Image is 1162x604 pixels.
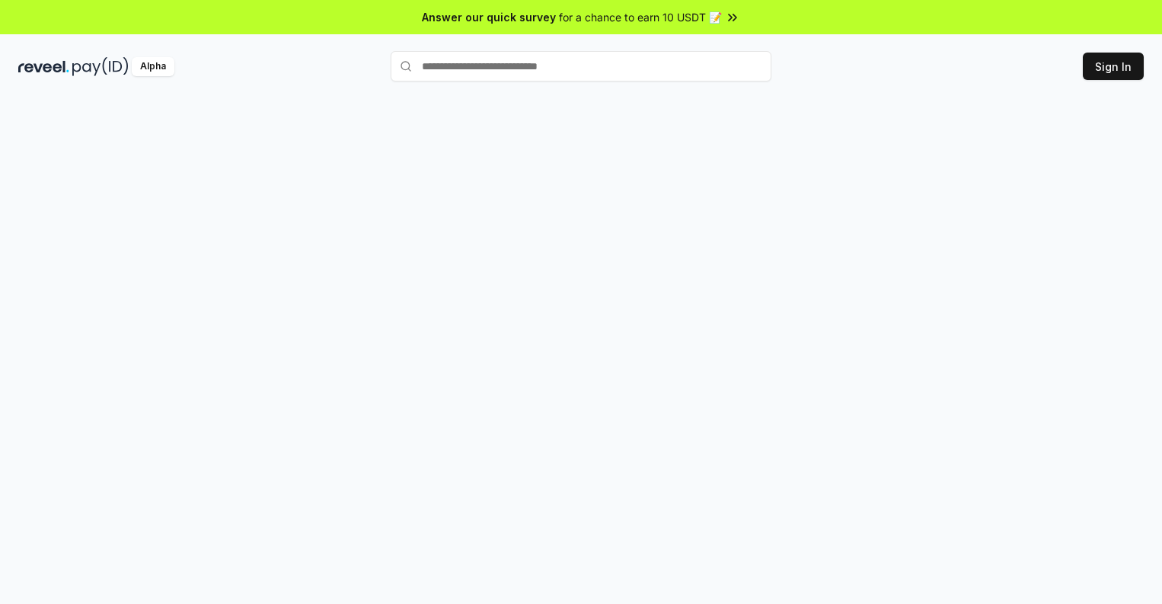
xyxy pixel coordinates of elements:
[559,9,722,25] span: for a chance to earn 10 USDT 📝
[72,57,129,76] img: pay_id
[132,57,174,76] div: Alpha
[1083,53,1144,80] button: Sign In
[422,9,556,25] span: Answer our quick survey
[18,57,69,76] img: reveel_dark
